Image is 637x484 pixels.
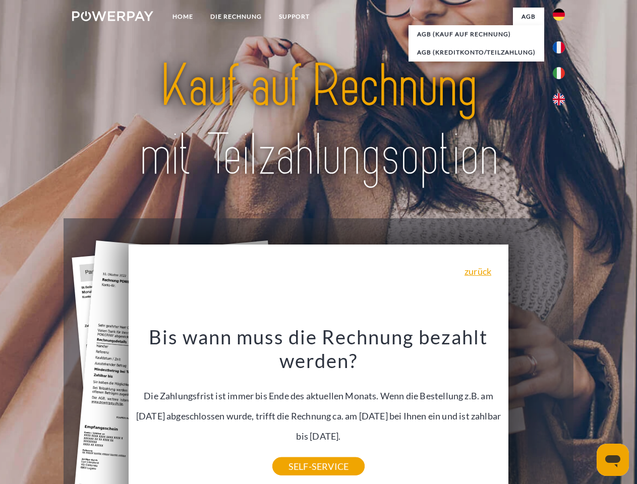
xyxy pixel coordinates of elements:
[513,8,544,26] a: agb
[272,457,365,475] a: SELF-SERVICE
[597,444,629,476] iframe: Schaltfläche zum Öffnen des Messaging-Fensters
[135,325,503,466] div: Die Zahlungsfrist ist immer bis Ende des aktuellen Monats. Wenn die Bestellung z.B. am [DATE] abg...
[465,267,491,276] a: zurück
[202,8,270,26] a: DIE RECHNUNG
[553,67,565,79] img: it
[553,9,565,21] img: de
[409,43,544,62] a: AGB (Kreditkonto/Teilzahlung)
[164,8,202,26] a: Home
[553,93,565,105] img: en
[553,41,565,53] img: fr
[72,11,153,21] img: logo-powerpay-white.svg
[270,8,318,26] a: SUPPORT
[96,48,541,193] img: title-powerpay_de.svg
[135,325,503,373] h3: Bis wann muss die Rechnung bezahlt werden?
[409,25,544,43] a: AGB (Kauf auf Rechnung)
